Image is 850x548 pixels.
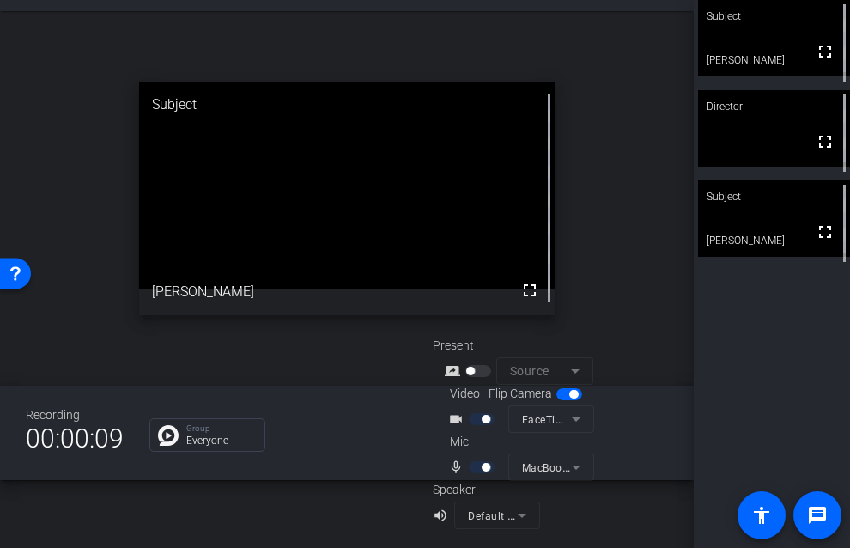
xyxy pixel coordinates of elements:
[186,424,256,433] p: Group
[433,505,453,526] mat-icon: volume_up
[698,90,850,123] div: Director
[445,361,465,381] mat-icon: screen_share_outline
[450,385,480,403] span: Video
[448,409,469,429] mat-icon: videocam_outline
[158,425,179,446] img: Chat Icon
[519,280,540,301] mat-icon: fullscreen
[698,180,850,213] div: Subject
[433,337,604,355] div: Present
[186,435,256,446] p: Everyone
[26,406,124,424] div: Recording
[815,222,835,242] mat-icon: fullscreen
[448,457,469,478] mat-icon: mic_none
[815,41,835,62] mat-icon: fullscreen
[139,82,556,128] div: Subject
[807,505,828,526] mat-icon: message
[26,417,124,460] span: 00:00:09
[433,433,604,451] div: Mic
[489,385,552,403] span: Flip Camera
[433,481,536,499] div: Speaker
[751,505,772,526] mat-icon: accessibility
[815,131,835,152] mat-icon: fullscreen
